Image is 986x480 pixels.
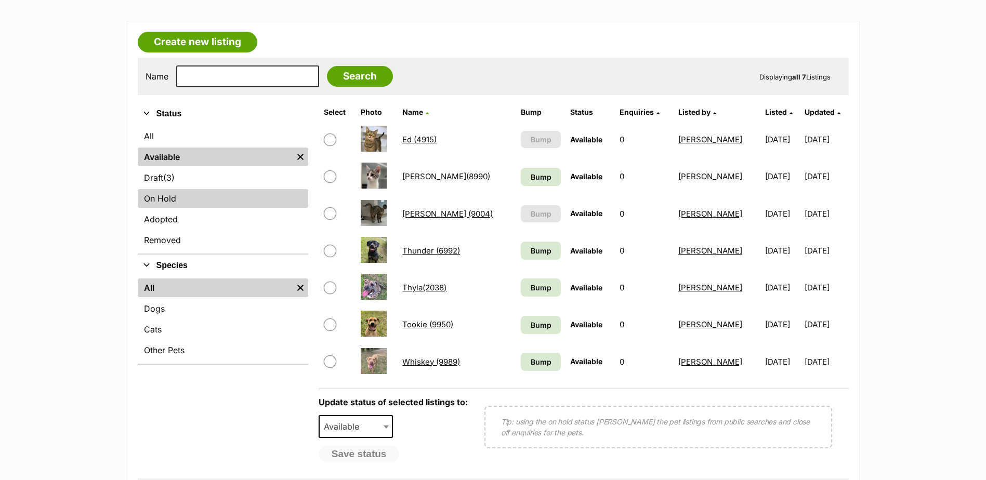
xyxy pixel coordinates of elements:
[357,104,398,121] th: Photo
[319,415,393,438] span: Available
[570,246,602,255] span: Available
[615,344,673,380] td: 0
[138,107,308,121] button: Status
[402,283,446,292] a: Thyla(2038)
[521,168,561,186] a: Bump
[805,158,847,194] td: [DATE]
[805,108,835,116] span: Updated
[570,283,602,292] span: Available
[531,356,551,367] span: Bump
[678,135,742,144] a: [PERSON_NAME]
[531,171,551,182] span: Bump
[138,127,308,145] a: All
[521,316,561,334] a: Bump
[319,397,468,407] label: Update status of selected listings to:
[678,319,742,329] a: [PERSON_NAME]
[761,158,804,194] td: [DATE]
[402,171,490,181] a: [PERSON_NAME](8990)
[402,209,493,219] a: [PERSON_NAME] (9004)
[402,135,437,144] a: Ed (4915)
[759,73,831,81] span: Displaying Listings
[531,134,551,145] span: Bump
[615,270,673,305] td: 0
[138,299,308,318] a: Dogs
[521,131,561,148] button: Bump
[138,210,308,229] a: Adopted
[531,319,551,330] span: Bump
[138,259,308,272] button: Species
[320,104,356,121] th: Select
[531,245,551,256] span: Bump
[293,278,308,297] a: Remove filter
[761,306,804,342] td: [DATE]
[521,205,561,222] button: Bump
[615,306,673,342] td: 0
[765,108,793,116] a: Listed
[402,319,453,329] a: Tookie (9950)
[570,209,602,218] span: Available
[765,108,787,116] span: Listed
[792,73,806,81] strong: all 7
[163,171,175,184] span: (3)
[761,233,804,269] td: [DATE]
[146,72,168,81] label: Name
[138,278,293,297] a: All
[521,278,561,297] a: Bump
[531,208,551,219] span: Bump
[615,196,673,232] td: 0
[319,446,400,462] button: Save status
[761,122,804,157] td: [DATE]
[517,104,565,121] th: Bump
[320,419,370,434] span: Available
[678,108,711,116] span: Listed by
[293,148,308,166] a: Remove filter
[402,108,423,116] span: Name
[138,148,293,166] a: Available
[138,32,257,52] a: Create new listing
[678,209,742,219] a: [PERSON_NAME]
[138,168,308,187] a: Draft
[138,341,308,359] a: Other Pets
[402,246,460,256] a: Thunder (6992)
[138,189,308,208] a: On Hold
[327,66,393,87] input: Search
[805,196,847,232] td: [DATE]
[805,233,847,269] td: [DATE]
[521,242,561,260] a: Bump
[678,108,716,116] a: Listed by
[138,276,308,364] div: Species
[501,416,816,438] p: Tip: using the on hold status [PERSON_NAME] the pet listings from public searches and close off e...
[805,108,840,116] a: Updated
[138,125,308,254] div: Status
[566,104,614,121] th: Status
[761,344,804,380] td: [DATE]
[805,270,847,305] td: [DATE]
[761,196,804,232] td: [DATE]
[620,108,660,116] a: Enquiries
[521,353,561,371] a: Bump
[761,270,804,305] td: [DATE]
[805,122,847,157] td: [DATE]
[678,283,742,292] a: [PERSON_NAME]
[531,282,551,293] span: Bump
[570,320,602,329] span: Available
[805,344,847,380] td: [DATE]
[615,233,673,269] td: 0
[402,357,460,367] a: Whiskey (9989)
[570,172,602,181] span: Available
[402,108,429,116] a: Name
[678,171,742,181] a: [PERSON_NAME]
[620,108,654,116] span: translation missing: en.admin.listings.index.attributes.enquiries
[570,357,602,366] span: Available
[138,231,308,249] a: Removed
[615,122,673,157] td: 0
[570,135,602,144] span: Available
[615,158,673,194] td: 0
[805,306,847,342] td: [DATE]
[678,357,742,367] a: [PERSON_NAME]
[138,320,308,339] a: Cats
[678,246,742,256] a: [PERSON_NAME]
